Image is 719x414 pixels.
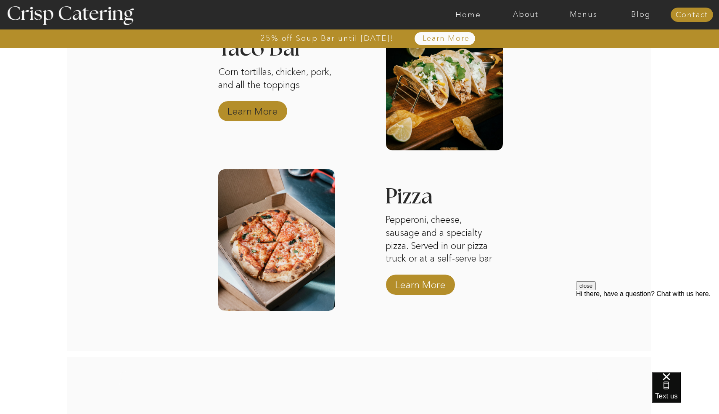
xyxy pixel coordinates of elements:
a: Contact [671,11,713,19]
h3: Pizza [385,186,473,210]
a: Home [439,11,497,19]
p: Pepperoni, cheese, sausage and a specialty pizza. Served in our pizza truck or at a self-serve bar [386,214,497,265]
iframe: podium webchat widget prompt [576,281,719,382]
a: About [497,11,555,19]
a: Learn More [392,270,448,295]
a: Menus [555,11,612,19]
a: Blog [612,11,670,19]
h3: Taco Bar [218,38,335,48]
p: Corn tortillas, chicken, pork, and all the toppings [218,66,335,106]
iframe: podium webchat widget bubble [652,372,719,414]
a: 25% off Soup Bar until [DATE]! [230,34,424,43]
a: Learn More [225,97,280,121]
a: Learn More [403,35,489,43]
